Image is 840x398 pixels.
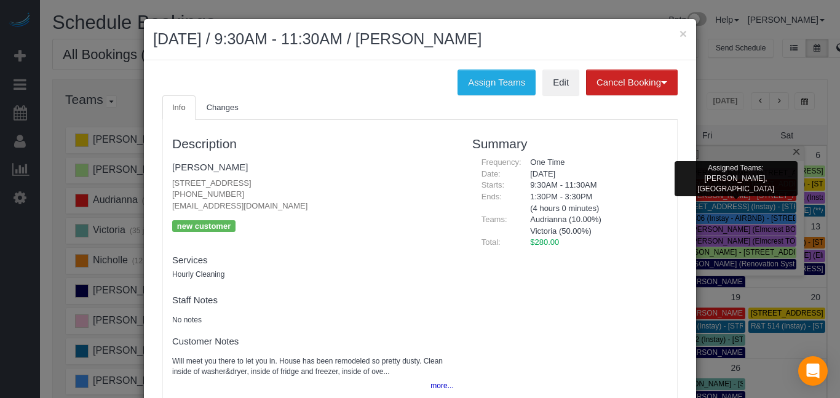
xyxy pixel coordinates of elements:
p: new customer [172,220,236,232]
h2: [DATE] / 9:30AM - 11:30AM / [PERSON_NAME] [153,28,687,50]
span: Total: [481,237,501,247]
span: Changes [207,103,239,112]
h3: Summary [472,137,668,151]
a: Info [162,95,196,121]
span: $280.00 [530,237,559,247]
span: Teams: [481,215,507,224]
span: Date: [481,169,501,178]
button: Assign Teams [458,70,536,95]
div: 9:30AM - 11:30AM [521,180,668,191]
h3: Description [172,137,454,151]
p: [STREET_ADDRESS] [PHONE_NUMBER] [EMAIL_ADDRESS][DOMAIN_NAME] [172,178,454,212]
li: Audrianna (10.00%) [530,214,659,226]
pre: No notes [172,315,454,325]
button: × [680,27,687,40]
a: [PERSON_NAME] [172,162,248,172]
div: One Time [521,157,668,169]
span: Ends: [481,192,502,201]
div: Assigned Teams: [PERSON_NAME], [GEOGRAPHIC_DATA] [675,161,798,196]
span: Frequency: [481,157,521,167]
a: Changes [197,95,248,121]
div: Open Intercom Messenger [798,356,828,386]
span: Starts: [481,180,505,189]
h4: Customer Notes [172,336,454,347]
span: Info [172,103,186,112]
h5: Hourly Cleaning [172,271,454,279]
a: Edit [542,70,579,95]
button: more... [423,377,453,395]
li: Victoria (50.00%) [530,226,659,237]
div: [DATE] [521,169,668,180]
button: Cancel Booking [586,70,678,95]
div: 1:30PM - 3:30PM (4 hours 0 minutes) [521,191,668,214]
h4: Staff Notes [172,295,454,306]
pre: Will meet you there to let you in. House has been remodeled so pretty dusty. Clean inside of wash... [172,356,454,377]
h4: Services [172,255,454,266]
